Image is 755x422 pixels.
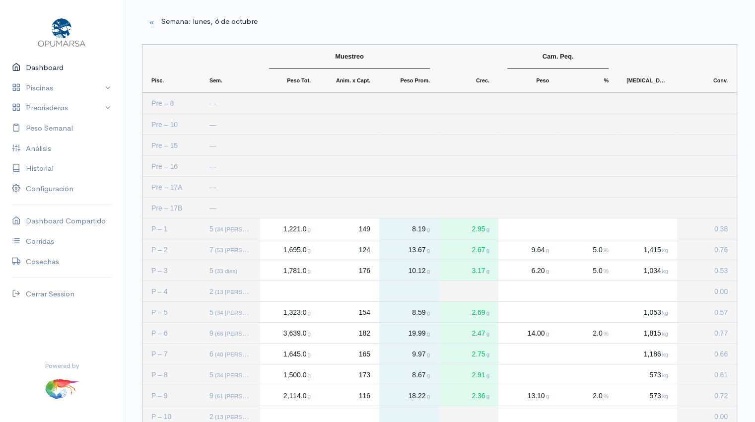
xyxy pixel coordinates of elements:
[209,371,275,379] span: 5
[142,385,201,406] div: P – 9
[592,392,609,400] span: 2.0
[471,371,489,379] span: 2.91
[151,77,164,83] span: Pisc.
[427,351,430,357] span: g
[530,267,549,275] span: 6.20
[142,177,201,197] div: Pre – 17A
[471,350,489,358] span: 2.75
[308,247,311,253] span: g
[662,393,668,399] span: kg
[215,372,275,378] small: (34 [PERSON_NAME])
[142,260,737,281] div: Press SPACE to select this row.
[142,156,201,176] div: Pre – 16
[643,329,668,337] span: 1,815
[359,225,370,233] span: 149
[287,77,311,83] span: Peso Tot.
[592,267,609,275] span: 5.0
[142,198,201,218] div: Pre – 17B
[411,308,430,316] span: 8.59
[209,267,237,275] span: 5
[471,267,489,275] span: 3.17
[282,246,311,254] span: 1,695.0
[411,371,430,379] span: 8.67
[359,371,370,379] span: 173
[142,301,737,322] div: Press SPACE to select this row.
[471,246,489,254] span: 2.67
[359,392,370,400] span: 116
[142,93,737,114] div: Press SPACE to select this row.
[486,268,489,274] span: g
[714,225,728,233] span: 0.38
[604,77,609,83] span: %
[400,77,430,83] span: Peso Prom.
[407,329,430,337] span: 19.99
[308,226,311,232] span: g
[604,330,609,337] span: %
[209,198,251,218] div: —
[282,392,311,400] span: 2,114.0
[662,247,668,253] span: kg
[411,350,430,358] span: 9.97
[662,268,668,274] span: kg
[142,135,737,155] div: Press SPACE to select this row.
[714,308,728,316] span: 0.57
[209,225,275,233] span: 5
[604,268,609,274] span: %
[36,16,88,48] img: Opumarsa
[359,246,370,254] span: 124
[407,392,430,400] span: 18.22
[142,93,201,114] div: Pre – 8
[486,372,489,378] span: g
[142,239,201,260] div: P – 2
[142,344,201,364] div: P – 7
[282,267,311,275] span: 1,781.0
[142,135,201,155] div: Pre – 15
[407,267,430,275] span: 10.12
[142,281,737,301] div: Press SPACE to select this row.
[486,351,489,357] span: g
[662,351,668,357] span: kg
[142,343,737,364] div: Press SPACE to select this row.
[142,218,737,239] div: Press SPACE to select this row.
[215,393,275,399] small: (61 [PERSON_NAME])
[269,53,430,60] span: Muestreo
[142,239,737,260] div: Press SPACE to select this row.
[282,225,311,233] span: 1,221.0
[526,329,549,337] span: 14.00
[486,226,489,232] span: g
[643,267,668,275] span: 1,034
[359,267,370,275] span: 176
[209,77,222,83] span: Sem.
[209,177,251,197] div: —
[486,330,489,337] span: g
[592,329,609,337] span: 2.0
[142,114,737,135] div: Press SPACE to select this row.
[209,329,275,337] span: 9
[604,247,609,253] span: %
[427,393,430,399] span: g
[546,268,549,274] span: g
[142,281,201,301] div: P – 4
[714,350,728,358] span: 0.66
[142,323,201,343] div: P – 6
[471,392,489,400] span: 2.36
[407,246,430,254] span: 13.67
[209,413,275,421] span: 2
[215,309,275,316] small: (34 [PERSON_NAME])
[308,268,311,274] span: g
[142,260,201,281] div: P – 3
[714,329,728,337] span: 0.77
[142,114,201,135] div: Pre – 10
[308,351,311,357] span: g
[626,77,668,83] span: [MEDICAL_DATA]. (Kg/Pisc.)
[714,413,728,421] span: 0.00
[282,329,311,337] span: 3,639.0
[546,247,549,253] span: g
[714,246,728,254] span: 0.76
[215,226,275,232] small: (34 [PERSON_NAME])
[427,372,430,378] span: g
[643,308,668,316] span: 1,053
[714,287,728,295] span: 0.00
[308,372,311,378] span: g
[308,309,311,316] span: g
